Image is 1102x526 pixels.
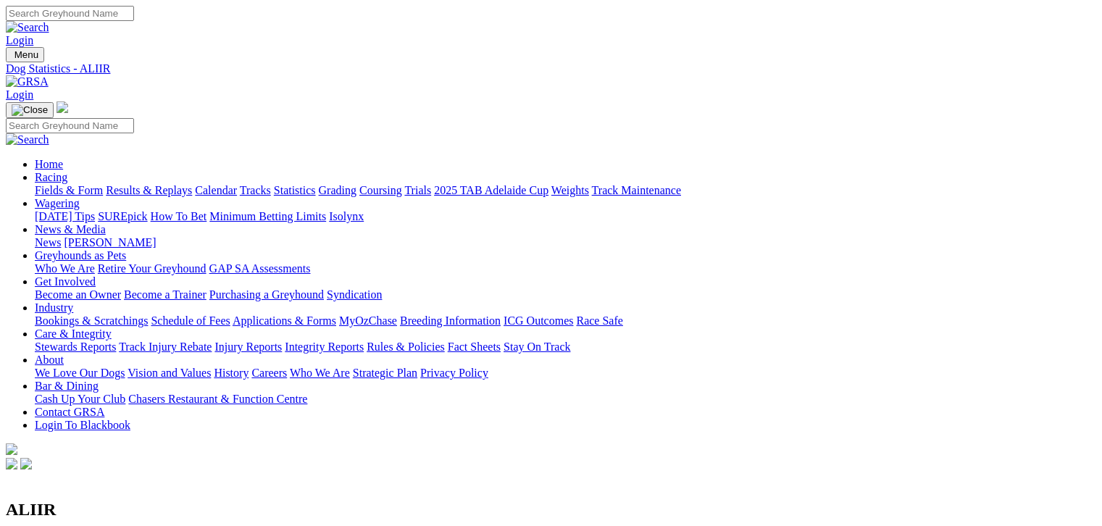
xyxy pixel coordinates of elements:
[6,21,49,34] img: Search
[327,288,382,301] a: Syndication
[290,367,350,379] a: Who We Are
[20,458,32,469] img: twitter.svg
[35,367,125,379] a: We Love Our Dogs
[128,393,307,405] a: Chasers Restaurant & Function Centre
[6,500,1096,519] h2: ALIIR
[240,184,271,196] a: Tracks
[35,249,126,262] a: Greyhounds as Pets
[339,314,397,327] a: MyOzChase
[404,184,431,196] a: Trials
[214,367,249,379] a: History
[64,236,156,249] a: [PERSON_NAME]
[209,288,324,301] a: Purchasing a Greyhound
[35,288,1096,301] div: Get Involved
[504,341,570,353] a: Stay On Track
[504,314,573,327] a: ICG Outcomes
[35,367,1096,380] div: About
[35,393,1096,406] div: Bar & Dining
[329,210,364,222] a: Isolynx
[209,262,311,275] a: GAP SA Assessments
[359,184,402,196] a: Coursing
[6,88,33,101] a: Login
[448,341,501,353] a: Fact Sheets
[35,341,1096,354] div: Care & Integrity
[98,262,206,275] a: Retire Your Greyhound
[35,236,61,249] a: News
[35,184,1096,197] div: Racing
[6,47,44,62] button: Toggle navigation
[14,49,38,60] span: Menu
[35,314,1096,327] div: Industry
[35,301,73,314] a: Industry
[353,367,417,379] a: Strategic Plan
[6,118,134,133] input: Search
[434,184,548,196] a: 2025 TAB Adelaide Cup
[35,406,104,418] a: Contact GRSA
[6,34,33,46] a: Login
[151,210,207,222] a: How To Bet
[57,101,68,113] img: logo-grsa-white.png
[35,327,112,340] a: Care & Integrity
[35,262,1096,275] div: Greyhounds as Pets
[400,314,501,327] a: Breeding Information
[285,341,364,353] a: Integrity Reports
[35,236,1096,249] div: News & Media
[35,223,106,235] a: News & Media
[576,314,622,327] a: Race Safe
[35,158,63,170] a: Home
[35,171,67,183] a: Racing
[35,354,64,366] a: About
[98,210,147,222] a: SUREpick
[420,367,488,379] a: Privacy Policy
[6,75,49,88] img: GRSA
[209,210,326,222] a: Minimum Betting Limits
[551,184,589,196] a: Weights
[367,341,445,353] a: Rules & Policies
[12,104,48,116] img: Close
[214,341,282,353] a: Injury Reports
[35,380,99,392] a: Bar & Dining
[35,210,95,222] a: [DATE] Tips
[274,184,316,196] a: Statistics
[35,314,148,327] a: Bookings & Scratchings
[6,443,17,455] img: logo-grsa-white.png
[35,262,95,275] a: Who We Are
[35,419,130,431] a: Login To Blackbook
[6,133,49,146] img: Search
[151,314,230,327] a: Schedule of Fees
[592,184,681,196] a: Track Maintenance
[6,458,17,469] img: facebook.svg
[251,367,287,379] a: Careers
[35,275,96,288] a: Get Involved
[6,102,54,118] button: Toggle navigation
[6,6,134,21] input: Search
[124,288,206,301] a: Become a Trainer
[35,288,121,301] a: Become an Owner
[195,184,237,196] a: Calendar
[106,184,192,196] a: Results & Replays
[35,184,103,196] a: Fields & Form
[35,210,1096,223] div: Wagering
[319,184,356,196] a: Grading
[6,62,1096,75] a: Dog Statistics - ALIIR
[233,314,336,327] a: Applications & Forms
[128,367,211,379] a: Vision and Values
[119,341,212,353] a: Track Injury Rebate
[35,341,116,353] a: Stewards Reports
[35,197,80,209] a: Wagering
[35,393,125,405] a: Cash Up Your Club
